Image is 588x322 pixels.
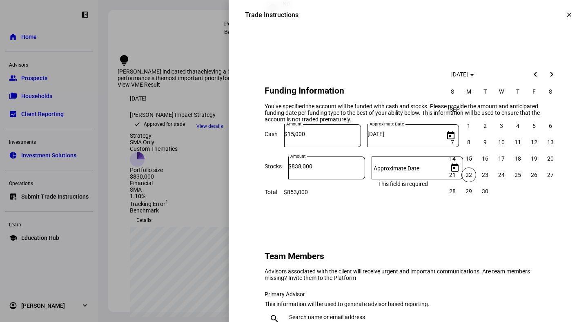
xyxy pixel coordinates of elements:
[510,118,526,134] button: September 4, 2025
[510,119,525,133] span: 4
[526,150,542,167] button: September 19, 2025
[526,134,542,150] button: September 12, 2025
[542,134,559,150] button: September 13, 2025
[543,151,558,166] span: 20
[542,150,559,167] button: September 20, 2025
[477,183,493,199] button: September 30, 2025
[494,119,509,133] span: 3
[445,184,460,199] span: 28
[446,66,479,83] button: Choose month and year
[461,184,476,199] span: 29
[445,135,460,150] span: 7
[549,88,552,95] span: S
[510,167,526,183] button: September 25, 2025
[477,150,493,167] button: September 16, 2025
[493,167,510,183] button: September 24, 2025
[526,118,542,134] button: September 5, 2025
[494,135,509,150] span: 10
[461,135,476,150] span: 8
[542,118,559,134] button: September 6, 2025
[451,88,454,95] span: S
[444,167,461,183] button: September 21, 2025
[527,119,541,133] span: 5
[444,101,559,118] td: SEP
[478,119,492,133] span: 2
[444,150,461,167] button: September 14, 2025
[478,168,492,182] span: 23
[543,66,560,83] button: Next month
[477,134,493,150] button: September 9, 2025
[444,134,461,150] button: September 7, 2025
[493,118,510,134] button: September 3, 2025
[516,88,519,95] span: T
[461,151,476,166] span: 15
[527,168,541,182] span: 26
[478,184,492,199] span: 30
[466,88,471,95] span: M
[510,151,525,166] span: 18
[445,168,460,182] span: 21
[461,150,477,167] button: September 15, 2025
[461,167,477,183] button: September 22, 2025
[542,167,559,183] button: September 27, 2025
[445,151,460,166] span: 14
[461,183,477,199] button: September 29, 2025
[494,151,509,166] span: 17
[543,168,558,182] span: 27
[461,134,477,150] button: September 8, 2025
[527,135,541,150] span: 12
[461,118,477,134] button: September 1, 2025
[477,118,493,134] button: September 2, 2025
[451,71,468,78] span: [DATE]
[444,183,461,199] button: September 28, 2025
[532,88,536,95] span: F
[510,150,526,167] button: September 18, 2025
[477,167,493,183] button: September 23, 2025
[483,88,487,95] span: T
[526,167,542,183] button: September 26, 2025
[510,134,526,150] button: September 11, 2025
[461,119,476,133] span: 1
[494,168,509,182] span: 24
[461,168,476,182] span: 22
[478,151,492,166] span: 16
[493,134,510,150] button: September 10, 2025
[543,135,558,150] span: 13
[510,135,525,150] span: 11
[527,66,543,83] button: Previous month
[543,119,558,133] span: 6
[527,151,541,166] span: 19
[493,150,510,167] button: September 17, 2025
[478,135,492,150] span: 9
[510,168,525,182] span: 25
[499,88,504,95] span: W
